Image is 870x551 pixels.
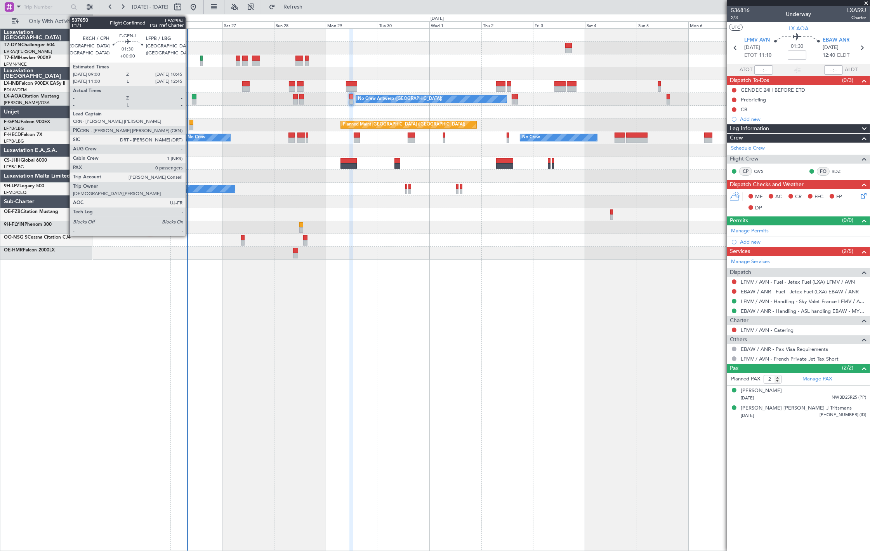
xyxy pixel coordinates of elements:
label: Planned PAX [731,375,760,383]
span: LXA59J [847,6,866,14]
div: Sat 4 [585,21,637,28]
a: LFMV / AVN - Catering [741,327,794,333]
a: OO-NSG SCessna Citation CJ4 [4,235,71,240]
a: RDZ [832,168,849,175]
div: Planned Maint [GEOGRAPHIC_DATA] ([GEOGRAPHIC_DATA]) [136,157,258,169]
span: Leg Information [730,124,769,133]
a: LX-AOACitation Mustang [4,94,59,99]
span: (0/3) [842,76,853,84]
a: F-GPNJFalcon 900EX [4,120,50,124]
span: 536816 [731,6,750,14]
a: [PERSON_NAME]/QSA [4,100,50,106]
div: GENDEC 24H BEFORE ETD [741,87,805,93]
div: Mon 6 [688,21,740,28]
a: QVS [754,168,771,175]
a: EDLW/DTM [4,87,27,93]
a: Schedule Crew [731,145,765,152]
span: NWBD25R25 (PP) [832,394,866,401]
span: 01:30 [791,43,803,51]
span: AC [775,193,782,201]
div: Underway [786,10,811,19]
a: LFMV / AVN - French Private Jet Tax Short [741,356,839,362]
input: --:-- [754,65,773,75]
div: No Crew [188,132,205,143]
span: LX-AOA [788,24,809,33]
span: Dispatch Checks and Weather [730,180,804,189]
span: ALDT [845,66,858,74]
span: LFMV AVN [744,37,770,44]
span: 12:40 [823,52,835,59]
a: LFPB/LBG [4,138,24,144]
a: OE-HMRFalcon 2000LX [4,248,55,253]
span: DP [755,204,762,212]
div: CP [739,167,752,176]
div: No Crew [160,183,177,195]
div: Planned Maint [GEOGRAPHIC_DATA] ([GEOGRAPHIC_DATA]) [109,80,231,92]
span: Crew [730,134,743,143]
div: Sun 5 [637,21,688,28]
a: 9H-LPZLegacy 500 [4,184,44,188]
span: LX-INB [4,81,19,86]
span: Others [730,335,747,344]
a: LFPB/LBG [4,164,24,170]
span: Charter [730,316,748,325]
span: Flight Crew [730,155,759,164]
a: T7-EMIHawker 900XP [4,56,51,60]
span: ELDT [837,52,849,59]
a: LFMD/CEQ [4,190,26,195]
input: Trip Number [24,1,68,13]
span: MF [755,193,762,201]
span: [DATE] [823,44,839,52]
a: EBAW / ANR - Handling - ASL handling EBAW - MYHANDLING [741,308,866,314]
div: [DATE] [94,16,108,22]
div: CB [741,106,747,113]
span: 9H-LPZ [4,184,19,188]
a: F-HECDFalcon 7X [4,133,42,137]
a: LFMN/NCE [4,61,27,67]
a: Manage Services [731,258,770,266]
span: 11:10 [759,52,771,59]
a: LFMV / AVN - Handling - Sky Valet France LFMV / AVN **MY HANDLING** [741,298,866,305]
div: [DATE] [431,16,444,22]
button: Only With Activity [9,15,84,28]
span: EBAW ANR [823,37,849,44]
span: LX-AOA [4,94,22,99]
a: LFMV / AVN - Fuel - Jetex Fuel (LXA) LFMV / AVN [741,279,855,285]
span: Refresh [277,4,309,10]
div: Planned Maint [GEOGRAPHIC_DATA] ([GEOGRAPHIC_DATA]) [343,119,465,131]
span: (2/5) [842,247,853,255]
span: OE-HMR [4,248,23,253]
div: FO [817,167,830,176]
span: CR [795,193,802,201]
span: 2/3 [731,14,750,21]
span: Permits [730,216,748,225]
div: Thu 2 [481,21,533,28]
span: F-GPNJ [4,120,21,124]
span: FFC [814,193,823,201]
span: Services [730,247,750,256]
div: Sat 27 [222,21,274,28]
span: (2/2) [842,364,853,372]
span: [DATE] [744,44,760,52]
a: LX-INBFalcon 900EX EASy II [4,81,65,86]
span: T7-EMI [4,56,19,60]
button: UTC [729,24,743,31]
span: 9H-FLYIN [4,222,24,227]
span: Pax [730,364,738,373]
span: [DATE] [741,395,754,401]
span: Dispatch To-Dos [730,76,769,85]
a: Manage Permits [731,227,769,235]
a: Manage PAX [802,375,832,383]
span: T7-DYN [4,43,21,47]
span: CS-JHH [4,158,21,163]
button: Refresh [265,1,312,13]
div: No Crew [128,132,146,143]
div: Fri 26 [170,21,222,28]
span: OO-NSG S [4,235,28,240]
span: Charter [847,14,866,21]
span: [DATE] - [DATE] [132,3,168,10]
span: FP [836,193,842,201]
div: [PERSON_NAME] [741,387,782,395]
a: CS-JHHGlobal 6000 [4,158,47,163]
div: Sun 28 [274,21,326,28]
